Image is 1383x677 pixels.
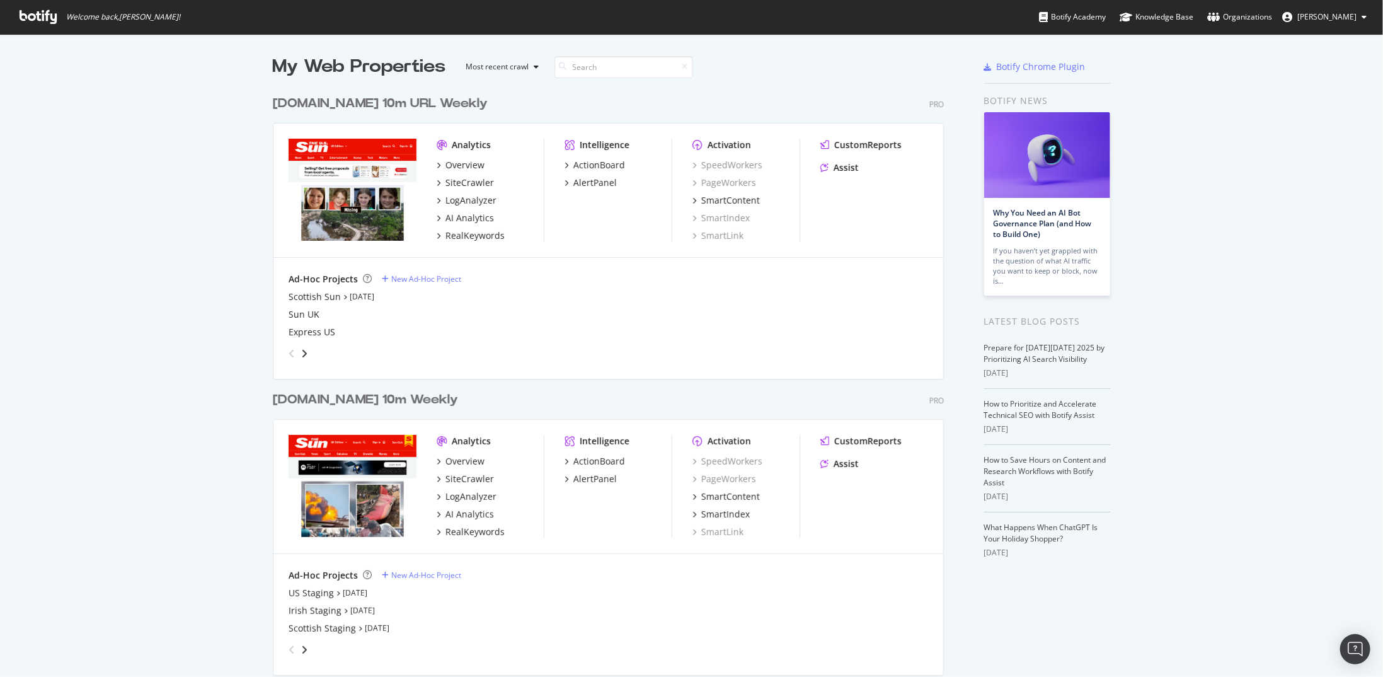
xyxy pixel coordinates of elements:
div: RealKeywords [445,526,505,538]
a: [DOMAIN_NAME] 10m URL Weekly [273,95,493,113]
input: Search [554,56,693,78]
div: If you haven’t yet grappled with the question of what AI traffic you want to keep or block, now is… [994,246,1101,286]
div: SmartIndex [701,508,750,521]
div: Botify Academy [1039,11,1106,23]
div: SiteCrawler [445,176,494,189]
a: CustomReports [820,139,902,151]
a: Overview [437,159,485,171]
div: My Web Properties [273,54,446,79]
div: Analytics [452,139,491,151]
a: [DATE] [343,587,367,598]
div: Overview [445,455,485,468]
div: AI Analytics [445,508,494,521]
button: [PERSON_NAME] [1272,7,1377,27]
a: PageWorkers [692,176,756,189]
span: Richard Deng [1297,11,1357,22]
div: angle-left [284,640,300,660]
div: [DATE] [984,491,1111,502]
div: ActionBoard [573,455,625,468]
a: AI Analytics [437,508,494,521]
a: New Ad-Hoc Project [382,570,461,581]
a: SmartLink [692,526,743,538]
div: [DOMAIN_NAME] 10m URL Weekly [273,95,488,113]
div: Assist [834,161,859,174]
a: LogAnalyzer [437,490,496,503]
div: Ad-Hoc Projects [289,569,358,582]
div: RealKeywords [445,229,505,242]
a: Express US [289,326,335,338]
div: [DATE] [984,367,1111,379]
div: SiteCrawler [445,473,494,485]
a: Why You Need an AI Bot Governance Plan (and How to Build One) [994,207,1092,240]
a: New Ad-Hoc Project [382,274,461,284]
div: Knowledge Base [1120,11,1193,23]
span: Welcome back, [PERSON_NAME] ! [66,12,180,22]
a: SmartContent [692,194,760,207]
a: SpeedWorkers [692,455,762,468]
a: Botify Chrome Plugin [984,61,1086,73]
div: [DATE] [984,424,1111,435]
div: AlertPanel [573,176,617,189]
div: Open Intercom Messenger [1340,634,1370,664]
a: LogAnalyzer [437,194,496,207]
div: LogAnalyzer [445,194,496,207]
div: angle-left [284,344,300,364]
div: SmartContent [701,490,760,503]
a: Scottish Staging [289,622,356,635]
a: SmartContent [692,490,760,503]
a: AlertPanel [565,176,617,189]
div: AlertPanel [573,473,617,485]
a: SiteCrawler [437,176,494,189]
div: [DOMAIN_NAME] 10m Weekly [273,391,458,409]
a: [DATE] [350,291,374,302]
div: Pro [929,99,944,110]
a: SpeedWorkers [692,159,762,171]
a: [DOMAIN_NAME] 10m Weekly [273,391,463,409]
div: Pro [929,395,944,406]
img: Why You Need an AI Bot Governance Plan (and How to Build One) [984,112,1110,198]
a: Assist [820,161,859,174]
div: Activation [708,139,751,151]
div: Latest Blog Posts [984,315,1111,328]
div: Botify Chrome Plugin [997,61,1086,73]
div: US Staging [289,587,334,599]
div: CustomReports [834,139,902,151]
img: www.The-Sun.com [289,139,416,241]
div: Organizations [1207,11,1272,23]
div: angle-right [300,347,309,360]
div: SmartContent [701,194,760,207]
a: RealKeywords [437,526,505,538]
div: AI Analytics [445,212,494,224]
div: Most recent crawl [466,63,529,71]
a: SiteCrawler [437,473,494,485]
a: Sun UK [289,308,319,321]
div: Activation [708,435,751,448]
a: Scottish Sun [289,291,341,303]
a: ActionBoard [565,455,625,468]
a: AlertPanel [565,473,617,485]
a: [DATE] [365,623,389,634]
div: Assist [834,458,859,470]
a: SmartLink [692,229,743,242]
a: PageWorkers [692,473,756,485]
div: Botify news [984,94,1111,108]
a: SmartIndex [692,508,750,521]
div: Analytics [452,435,491,448]
img: www.TheSun.co.uk [289,435,416,537]
a: Assist [820,458,859,470]
a: [DATE] [350,605,375,616]
a: Irish Staging [289,605,341,617]
a: SmartIndex [692,212,750,224]
div: ActionBoard [573,159,625,171]
div: New Ad-Hoc Project [391,274,461,284]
